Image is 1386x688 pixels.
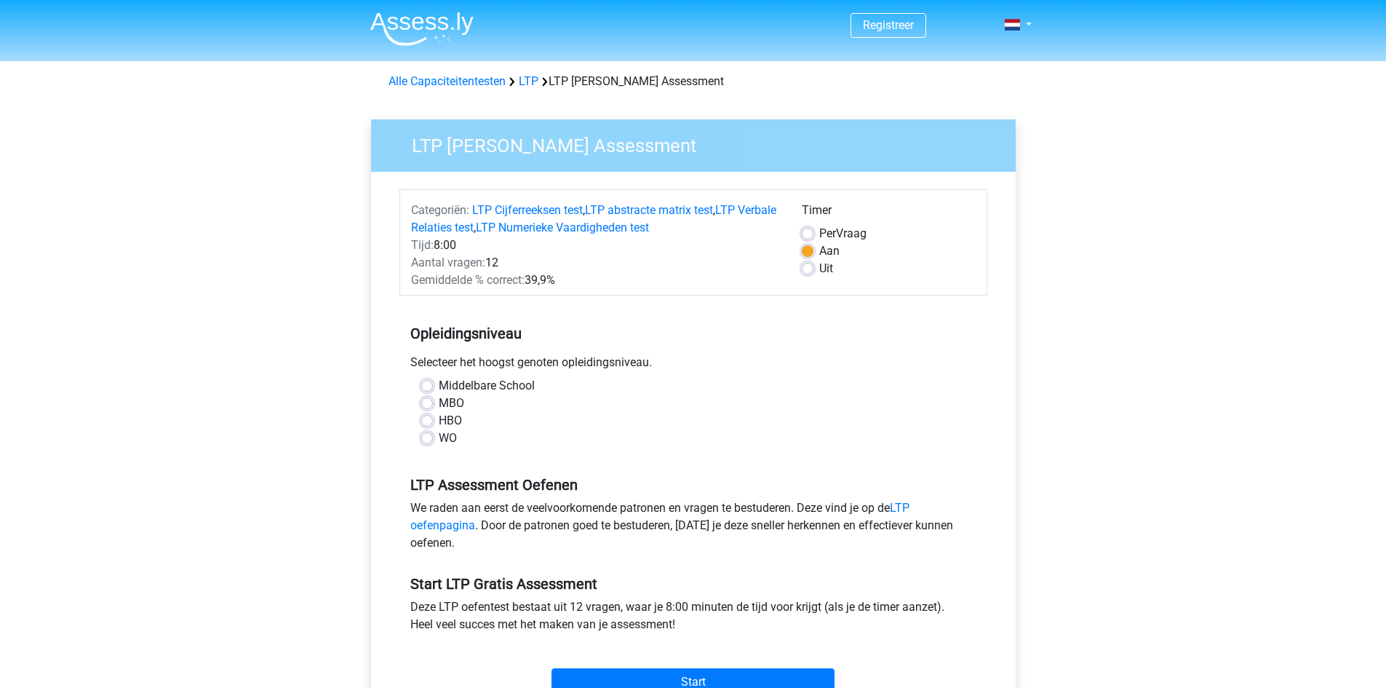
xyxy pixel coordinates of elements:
[394,129,1005,157] h3: LTP [PERSON_NAME] Assessment
[439,430,457,447] label: WO
[399,354,987,377] div: Selecteer het hoogst genoten opleidingsniveau.
[411,256,485,269] span: Aantal vragen:
[411,203,469,217] span: Categoriën:
[400,254,791,272] div: 12
[439,377,535,395] label: Middelbare School
[399,598,987,639] div: Deze LTP oefentest bestaat uit 12 vragen, waar je 8:00 minuten de tijd voor krijgt (als je de tim...
[400,237,791,254] div: 8:00
[411,238,434,252] span: Tijd:
[802,202,976,225] div: Timer
[410,319,976,348] h5: Opleidingsniveau
[411,273,525,287] span: Gemiddelde % correct:
[439,412,462,430] label: HBO
[472,203,583,217] a: LTP Cijferreeksen test
[370,12,474,46] img: Assessly
[400,202,791,237] div: , , ,
[400,272,791,289] div: 39,9%
[439,395,464,412] label: MBO
[585,203,713,217] a: LTP abstracte matrix test
[410,476,976,494] h5: LTP Assessment Oefenen
[410,575,976,593] h5: Start LTP Gratis Assessment
[389,74,506,88] a: Alle Capaciteitentesten
[383,73,1004,90] div: LTP [PERSON_NAME] Assessment
[819,242,840,260] label: Aan
[863,18,914,32] a: Registreer
[476,221,649,234] a: LTP Numerieke Vaardigheden test
[819,260,833,277] label: Uit
[819,226,836,240] span: Per
[519,74,538,88] a: LTP
[819,225,867,242] label: Vraag
[399,499,987,558] div: We raden aan eerst de veelvoorkomende patronen en vragen te bestuderen. Deze vind je op de . Door...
